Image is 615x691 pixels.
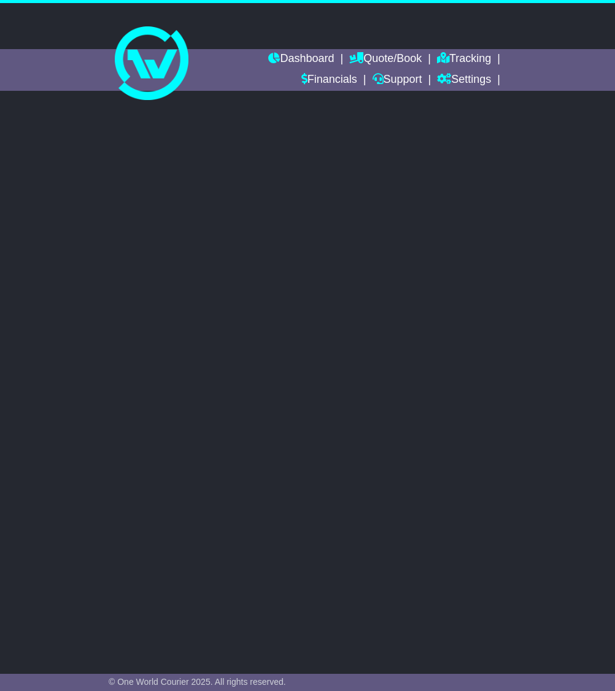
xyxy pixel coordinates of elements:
[109,677,286,687] span: © One World Courier 2025. All rights reserved.
[373,70,422,91] a: Support
[268,49,334,70] a: Dashboard
[437,70,491,91] a: Settings
[437,49,491,70] a: Tracking
[301,70,357,91] a: Financials
[349,49,422,70] a: Quote/Book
